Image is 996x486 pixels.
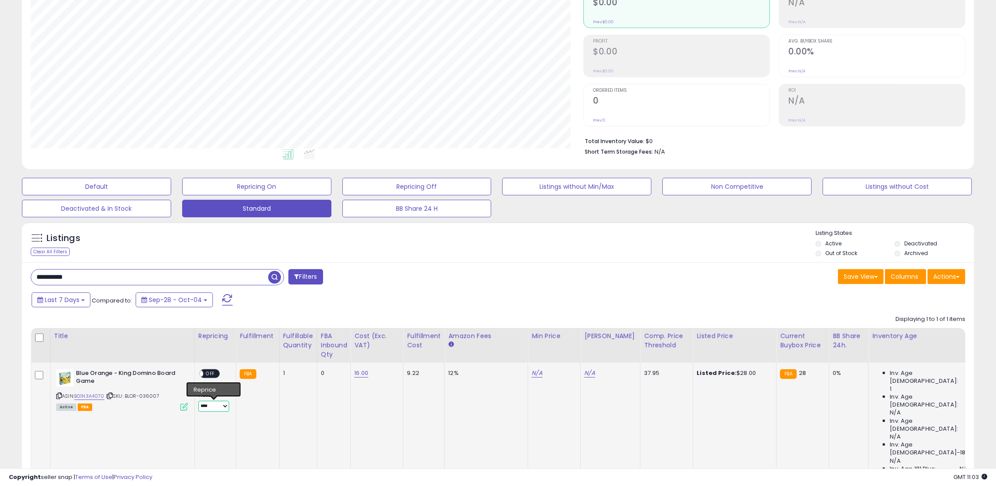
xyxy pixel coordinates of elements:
div: Inventory Age [872,331,973,341]
span: Inv. Age [DEMOGRAPHIC_DATA]-180: [890,441,970,457]
button: Filters [288,269,323,284]
div: FBA inbound Qty [321,331,347,359]
small: FBA [780,369,796,379]
div: Displaying 1 to 1 of 1 items [895,315,965,324]
h5: Listings [47,232,80,245]
a: Terms of Use [75,473,112,481]
div: Fulfillable Quantity [283,331,313,350]
div: BB Share 24h. [833,331,865,350]
div: Clear All Filters [31,248,70,256]
div: 0 [321,369,344,377]
div: Preset: [198,392,229,412]
button: Columns [885,269,926,284]
div: Title [54,331,191,341]
div: 1 [283,369,310,377]
div: [PERSON_NAME] [584,331,636,341]
button: Non Competitive [662,178,812,195]
small: Prev: 0 [593,118,605,123]
li: $0 [585,135,959,146]
span: Ordered Items [593,88,769,93]
span: ROI [788,88,965,93]
b: Short Term Storage Fees: [585,148,653,155]
a: Privacy Policy [114,473,152,481]
span: 2025-10-12 11:03 GMT [953,473,987,481]
button: BB Share 24 H [342,200,492,217]
div: ASIN: [56,369,188,410]
span: 28 [799,369,806,377]
div: Fulfillment [240,331,275,341]
div: Current Buybox Price [780,331,825,350]
button: Listings without Cost [823,178,972,195]
div: 37.95 [644,369,686,377]
div: Amazon Fees [448,331,524,341]
label: Deactivated [904,240,937,247]
div: Cost (Exc. VAT) [354,331,399,350]
div: 12% [448,369,521,377]
span: Profit [593,39,769,44]
button: Listings without Min/Max [502,178,651,195]
small: FBA [240,369,256,379]
h2: N/A [788,96,965,108]
small: Prev: N/A [788,118,805,123]
h2: 0 [593,96,769,108]
b: Listed Price: [697,369,737,377]
button: Actions [928,269,965,284]
span: Inv. Age [DEMOGRAPHIC_DATA]: [890,369,970,385]
h2: $0.00 [593,47,769,58]
span: Inv. Age [DEMOGRAPHIC_DATA]: [890,417,970,433]
button: Sep-28 - Oct-04 [136,292,213,307]
span: Last 7 Days [45,295,79,304]
span: N/A [960,465,970,473]
p: Listing States: [816,229,974,238]
span: Inv. Age 181 Plus: [890,465,936,473]
div: seller snap | | [9,473,152,482]
button: Default [22,178,171,195]
a: B01N3A4070 [74,392,104,400]
span: FBA [78,403,93,411]
label: Archived [904,249,928,257]
label: Active [825,240,841,247]
span: All listings currently available for purchase on Amazon [56,403,76,411]
span: Avg. Buybox Share [788,39,965,44]
b: Blue Orange - King Domino Board Game [76,369,183,388]
span: Sep-28 - Oct-04 [149,295,202,304]
span: N/A [890,457,900,465]
small: Prev: $0.00 [593,19,614,25]
span: Compared to: [92,296,132,305]
a: N/A [584,369,595,378]
span: | SKU: BLOR-036007 [106,392,159,400]
button: Save View [838,269,884,284]
div: Amazon AI [198,383,229,391]
button: Repricing Off [342,178,492,195]
img: 41jc3Pjh33L._SL40_.jpg [56,369,74,387]
div: Comp. Price Threshold [644,331,689,350]
h2: 0.00% [788,47,965,58]
button: Last 7 Days [32,292,90,307]
small: Prev: $0.00 [593,68,614,74]
span: 1 [890,385,892,393]
div: Repricing [198,331,232,341]
div: Fulfillment Cost [407,331,441,350]
div: 0% [833,369,862,377]
span: N/A [890,433,900,441]
strong: Copyright [9,473,41,481]
div: Min Price [532,331,577,341]
div: $28.00 [697,369,769,377]
a: 16.00 [354,369,368,378]
button: Deactivated & In Stock [22,200,171,217]
button: Repricing On [182,178,331,195]
span: N/A [890,409,900,417]
small: Amazon Fees. [448,341,453,349]
span: Inv. Age [DEMOGRAPHIC_DATA]: [890,393,970,409]
b: Total Inventory Value: [585,137,644,145]
span: Columns [891,272,918,281]
span: N/A [654,148,665,156]
a: N/A [532,369,542,378]
label: Out of Stock [825,249,857,257]
button: Standard [182,200,331,217]
div: Listed Price [697,331,773,341]
small: Prev: N/A [788,68,805,74]
span: OFF [203,370,217,377]
small: Prev: N/A [788,19,805,25]
div: 9.22 [407,369,438,377]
